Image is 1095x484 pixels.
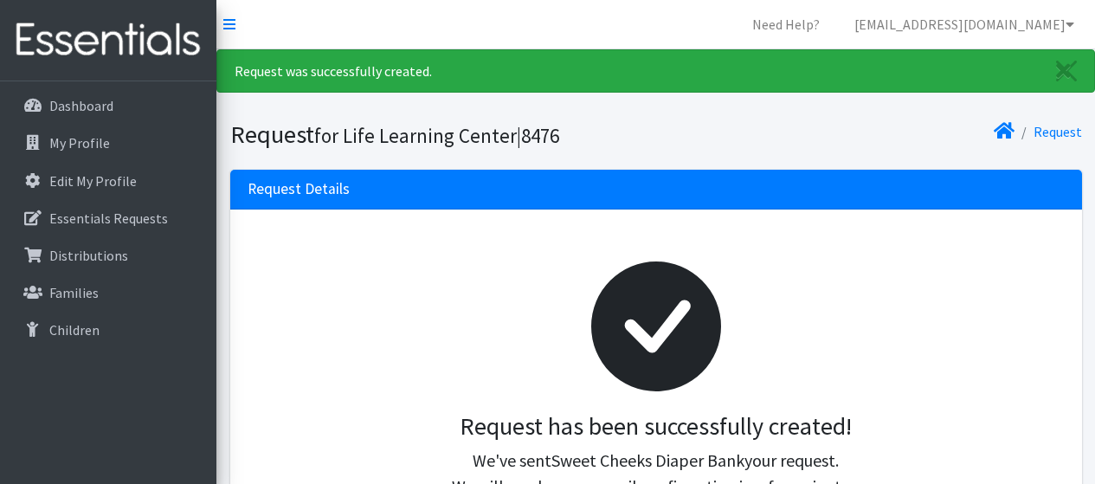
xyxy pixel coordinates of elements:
p: Families [49,284,99,301]
p: Distributions [49,247,128,264]
a: Dashboard [7,88,209,123]
p: My Profile [49,134,110,152]
a: My Profile [7,126,209,160]
a: Edit My Profile [7,164,209,198]
a: Families [7,275,209,310]
a: [EMAIL_ADDRESS][DOMAIN_NAME] [841,7,1088,42]
p: Children [49,321,100,339]
p: Edit My Profile [49,172,137,190]
a: Need Help? [738,7,834,42]
a: Request [1034,123,1082,140]
div: Request was successfully created. [216,49,1095,93]
span: Sweet Cheeks Diaper Bank [551,449,744,471]
h3: Request has been successfully created! [261,412,1051,442]
a: Children [7,313,209,347]
p: Essentials Requests [49,210,168,227]
h1: Request [230,119,650,150]
a: Essentials Requests [7,201,209,236]
h3: Request Details [248,180,350,198]
img: HumanEssentials [7,11,209,69]
a: Distributions [7,238,209,273]
a: Close [1039,50,1094,92]
small: for Life Learning Center|8476 [314,123,559,148]
p: Dashboard [49,97,113,114]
